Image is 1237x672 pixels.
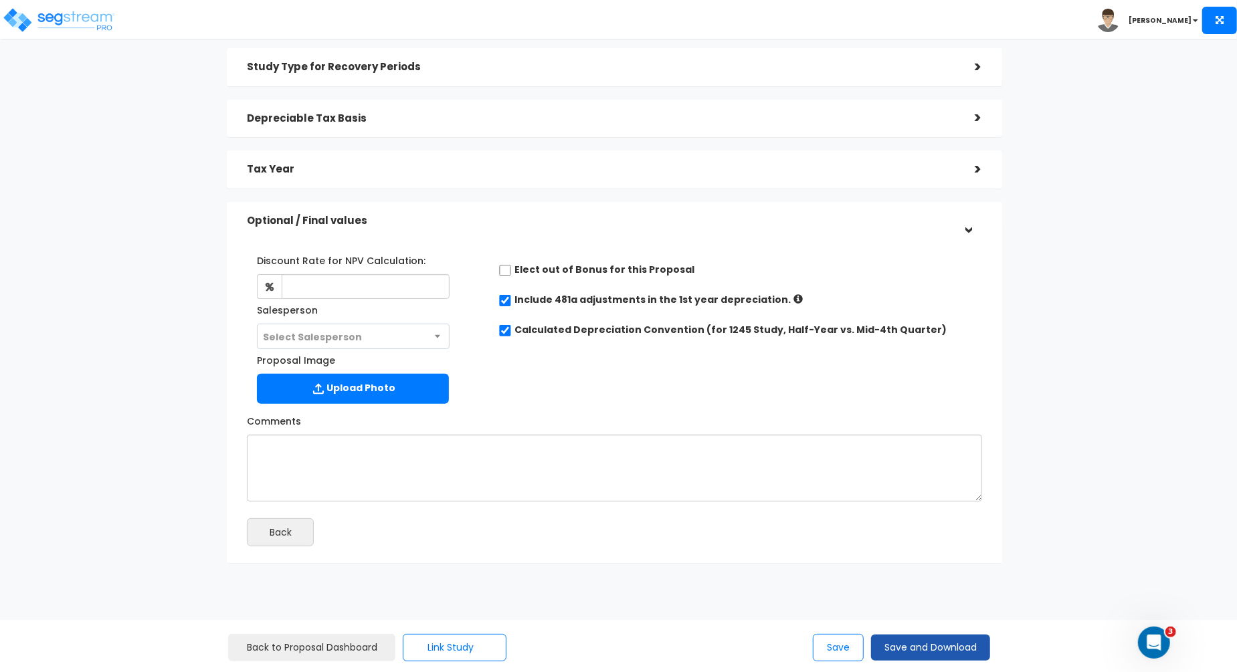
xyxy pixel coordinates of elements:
[247,62,955,73] h5: Study Type for Recovery Periods
[514,263,694,276] label: Elect out of Bonus for this Proposal
[514,293,791,306] label: Include 481a adjustments in the 1st year depreciation.
[1138,627,1170,659] iframe: Intercom live chat
[247,215,955,227] h5: Optional / Final values
[871,635,990,661] button: Save and Download
[257,249,425,267] label: Discount Rate for NPV Calculation:
[1097,9,1120,32] img: avatar.png
[955,159,982,180] div: >
[2,7,116,33] img: logo_pro_r.png
[403,634,506,661] button: Link Study
[958,207,979,234] div: >
[228,634,395,661] a: Back to Proposal Dashboard
[1129,15,1192,25] b: [PERSON_NAME]
[247,113,955,124] h5: Depreciable Tax Basis
[514,323,947,336] label: Calculated Depreciation Convention (for 1245 Study, Half-Year vs. Mid-4th Quarter)
[257,349,335,367] label: Proposal Image
[955,57,982,78] div: >
[310,380,326,397] img: Upload Icon
[247,518,314,546] button: Back
[793,294,803,304] i: If checked: Increased depreciation = Aggregated Post-Study (up to Tax Year) – Prior Accumulated D...
[257,374,449,404] label: Upload Photo
[263,330,362,344] span: Select Salesperson
[257,299,318,317] label: Salesperson
[955,108,982,128] div: >
[247,164,955,175] h5: Tax Year
[247,410,301,428] label: Comments
[813,634,864,661] button: Save
[1165,627,1176,637] span: 3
